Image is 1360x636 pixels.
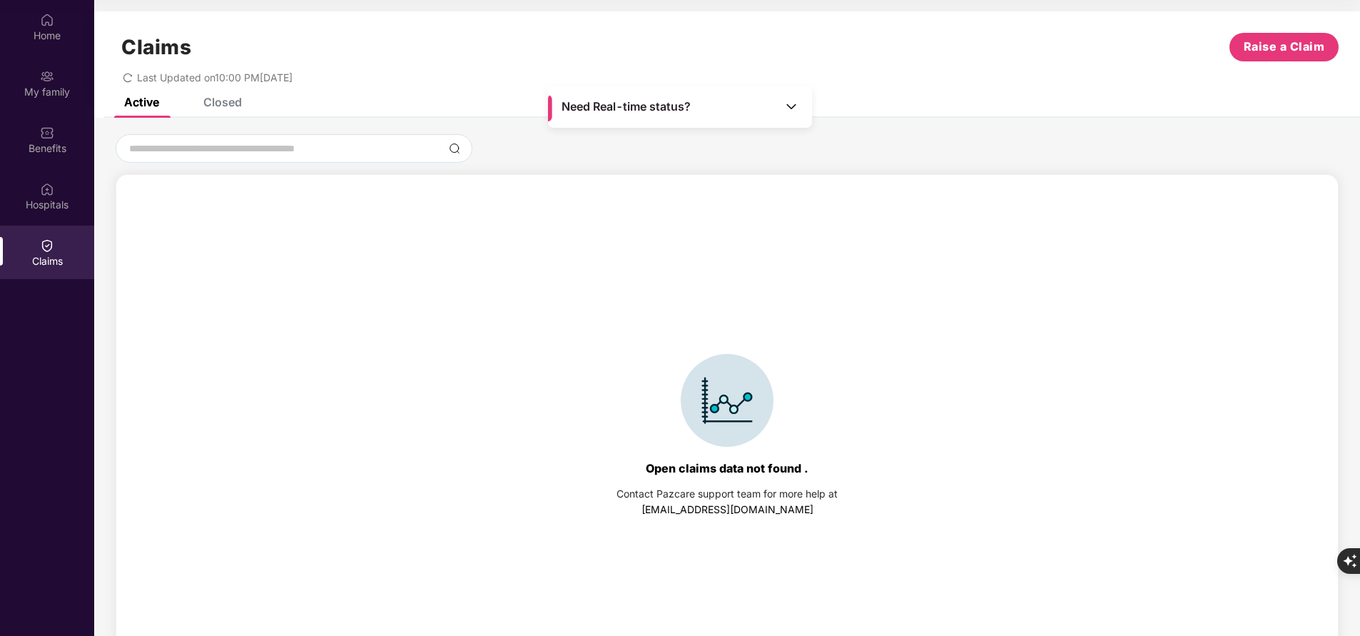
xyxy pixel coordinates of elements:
img: svg+xml;base64,PHN2ZyBpZD0iU2VhcmNoLTMyeDMyIiB4bWxucz0iaHR0cDovL3d3dy53My5vcmcvMjAwMC9zdmciIHdpZH... [449,143,460,154]
div: Closed [203,95,242,109]
img: svg+xml;base64,PHN2ZyBpZD0iQ2xhaW0iIHhtbG5zPSJodHRwOi8vd3d3LnczLm9yZy8yMDAwL3N2ZyIgd2lkdGg9IjIwIi... [40,238,54,253]
span: Raise a Claim [1244,38,1325,56]
span: Last Updated on 10:00 PM[DATE] [137,71,293,84]
img: svg+xml;base64,PHN2ZyB3aWR0aD0iMjAiIGhlaWdodD0iMjAiIHZpZXdCb3g9IjAgMCAyMCAyMCIgZmlsbD0ibm9uZSIgeG... [40,69,54,84]
div: Open claims data not found . [646,461,808,475]
div: Contact Pazcare support team for more help at [616,486,838,502]
button: Raise a Claim [1229,33,1339,61]
div: Active [124,95,159,109]
img: Toggle Icon [784,99,798,113]
span: Need Real-time status? [562,99,691,114]
img: svg+xml;base64,PHN2ZyBpZD0iQmVuZWZpdHMiIHhtbG5zPSJodHRwOi8vd3d3LnczLm9yZy8yMDAwL3N2ZyIgd2lkdGg9Ij... [40,126,54,140]
span: redo [123,71,133,84]
img: svg+xml;base64,PHN2ZyBpZD0iSG9zcGl0YWxzIiB4bWxucz0iaHR0cDovL3d3dy53My5vcmcvMjAwMC9zdmciIHdpZHRoPS... [40,182,54,196]
a: [EMAIL_ADDRESS][DOMAIN_NAME] [641,503,813,515]
img: svg+xml;base64,PHN2ZyBpZD0iSWNvbl9DbGFpbSIgZGF0YS1uYW1lPSJJY29uIENsYWltIiB4bWxucz0iaHR0cDovL3d3dy... [681,354,773,447]
img: svg+xml;base64,PHN2ZyBpZD0iSG9tZSIgeG1sbnM9Imh0dHA6Ly93d3cudzMub3JnLzIwMDAvc3ZnIiB3aWR0aD0iMjAiIG... [40,13,54,27]
h1: Claims [121,35,191,59]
